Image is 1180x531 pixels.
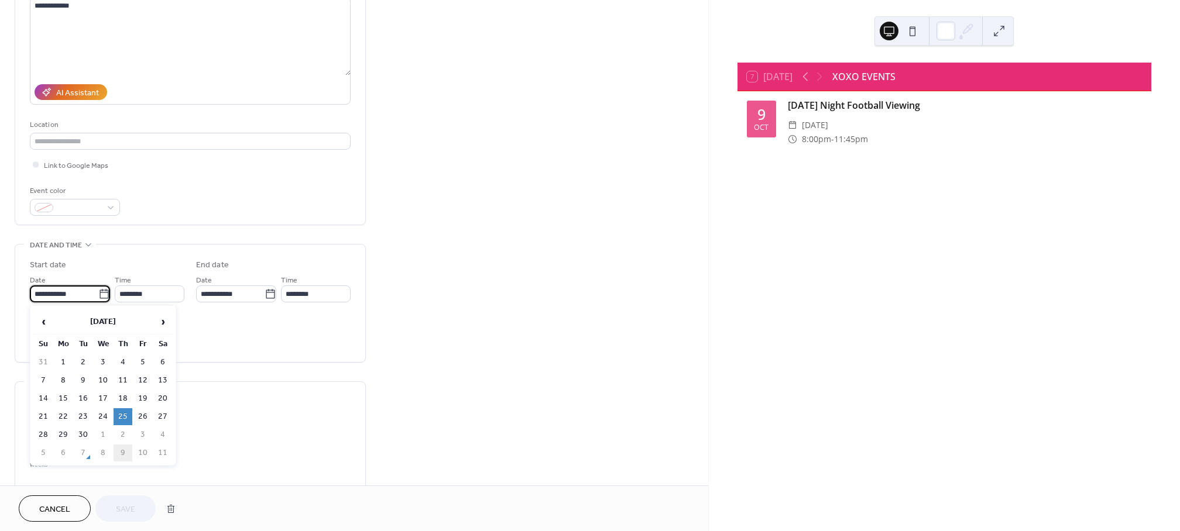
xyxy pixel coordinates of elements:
[30,239,82,251] span: Date and time
[114,336,132,353] th: Th
[74,408,92,425] td: 23
[19,495,91,522] button: Cancel
[94,390,112,407] td: 17
[788,118,797,132] div: ​
[153,354,172,371] td: 6
[34,408,53,425] td: 21
[30,274,46,287] span: Date
[54,444,73,461] td: 6
[834,132,868,146] span: 11:45pm
[94,426,112,443] td: 1
[133,390,152,407] td: 19
[114,408,132,425] td: 25
[757,107,766,122] div: 9
[114,444,132,461] td: 9
[114,390,132,407] td: 18
[133,408,152,425] td: 26
[94,336,112,353] th: We
[281,274,297,287] span: Time
[34,354,53,371] td: 31
[153,372,172,389] td: 13
[54,354,73,371] td: 1
[30,259,66,271] div: Start date
[114,354,132,371] td: 4
[56,87,99,99] div: AI Assistant
[133,336,152,353] th: Fr
[54,309,152,335] th: [DATE]
[30,483,348,495] div: Repeat on
[133,372,152,389] td: 12
[153,426,172,443] td: 4
[115,274,131,287] span: Time
[35,84,107,100] button: AI Assistant
[196,259,229,271] div: End date
[74,372,92,389] td: 9
[94,372,112,389] td: 10
[153,408,172,425] td: 27
[788,132,797,146] div: ​
[802,118,828,132] span: [DATE]
[831,132,834,146] span: -
[133,354,152,371] td: 5
[94,354,112,371] td: 3
[788,98,1142,112] div: [DATE] Night Football Viewing
[30,185,118,197] div: Event color
[133,426,152,443] td: 3
[54,336,73,353] th: Mo
[74,390,92,407] td: 16
[94,408,112,425] td: 24
[54,426,73,443] td: 29
[34,336,53,353] th: Su
[54,390,73,407] td: 15
[802,132,831,146] span: 8:00pm
[34,426,53,443] td: 28
[30,119,348,131] div: Location
[94,444,112,461] td: 8
[754,124,769,132] div: Oct
[35,310,52,333] span: ‹
[153,444,172,461] td: 11
[44,160,108,172] span: Link to Google Maps
[154,310,171,333] span: ›
[832,70,896,84] div: XOXO EVENTS
[153,336,172,353] th: Sa
[114,426,132,443] td: 2
[74,354,92,371] td: 2
[114,372,132,389] td: 11
[133,444,152,461] td: 10
[54,408,73,425] td: 22
[153,390,172,407] td: 20
[39,504,70,516] span: Cancel
[34,390,53,407] td: 14
[196,274,212,287] span: Date
[34,444,53,461] td: 5
[74,426,92,443] td: 30
[54,372,73,389] td: 8
[74,336,92,353] th: Tu
[74,444,92,461] td: 7
[34,372,53,389] td: 7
